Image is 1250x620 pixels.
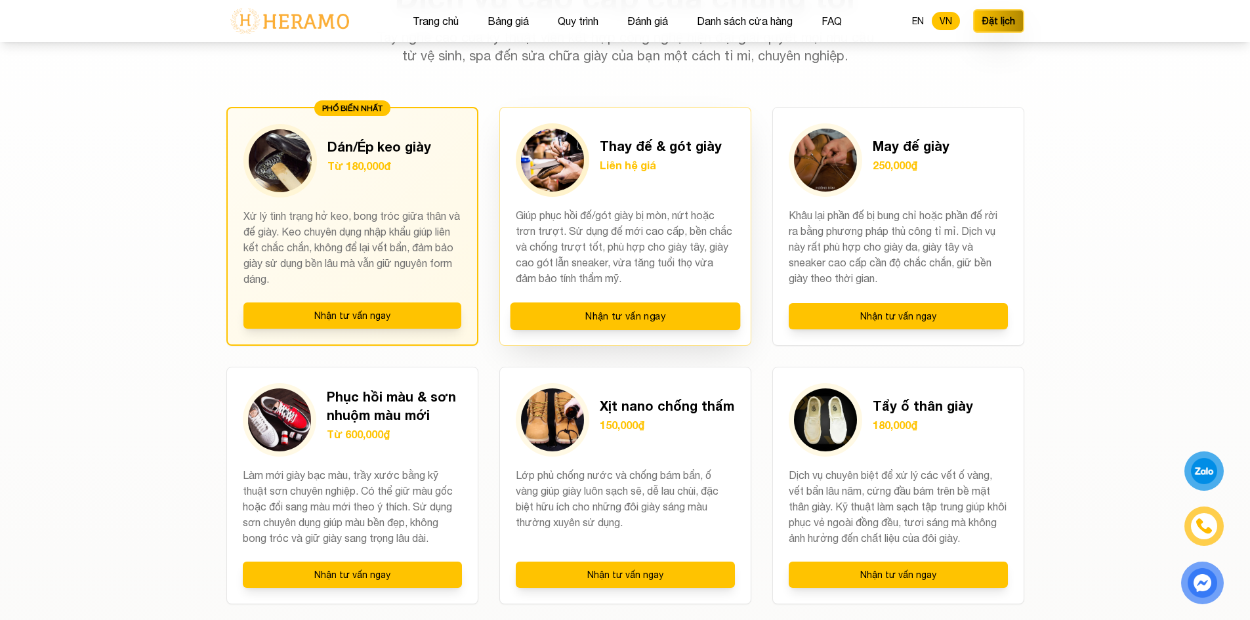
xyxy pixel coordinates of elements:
p: 150,000₫ [600,417,734,433]
p: Dịch vụ chuyên biệt để xử lý các vết ố vàng, vết bẩn lâu năm, cứng đầu bám trên bề mặt thân giày.... [789,467,1008,546]
button: Nhận tư vấn ngay [510,302,740,330]
button: VN [932,12,960,30]
img: Xịt nano chống thấm [521,388,584,451]
button: EN [904,12,932,30]
img: May đế giày [794,129,857,192]
button: Nhận tư vấn ngay [243,302,461,329]
button: Quy trình [554,12,602,30]
button: Đánh giá [623,12,672,30]
div: PHỔ BIẾN NHẤT [314,100,390,116]
h3: May đế giày [873,136,949,155]
img: Tẩy ố thân giày [794,388,857,451]
button: Nhận tư vấn ngay [516,562,735,588]
h3: Tẩy ố thân giày [873,396,973,415]
p: Tay nghề cao của kỹ thuật viên kết hợp công nghệ hiện đại giải quyết mọi nhu cầu từ vệ sinh, spa ... [373,28,877,65]
h3: Xịt nano chống thấm [600,396,734,415]
p: Khâu lại phần đế bị bung chỉ hoặc phần đế rời ra bằng phương pháp thủ công tỉ mỉ. Dịch vụ này rất... [789,207,1008,287]
h3: Thay đế & gót giày [600,136,722,155]
p: Liên hệ giá [600,157,722,173]
h3: Phục hồi màu & sơn nhuộm màu mới [327,387,462,424]
button: FAQ [818,12,846,30]
p: Giúp phục hồi đế/gót giày bị mòn, nứt hoặc trơn trượt. Sử dụng đế mới cao cấp, bền chắc và chống ... [516,207,735,287]
p: Làm mới giày bạc màu, trầy xước bằng kỹ thuật sơn chuyên nghiệp. Có thể giữ màu gốc hoặc đổi sang... [243,467,462,546]
button: Đặt lịch [973,9,1024,33]
img: Thay đế & gót giày [521,129,584,192]
button: Bảng giá [484,12,533,30]
p: 180,000₫ [873,417,973,433]
button: Danh sách cửa hàng [693,12,797,30]
p: Xử lý tình trạng hở keo, bong tróc giữa thân và đế giày. Keo chuyên dụng nhập khẩu giúp liên kết ... [243,208,461,287]
h3: Dán/Ép keo giày [327,137,431,155]
p: 250,000₫ [873,157,949,173]
button: Nhận tư vấn ngay [243,562,462,588]
p: Lớp phủ chống nước và chống bám bẩn, ố vàng giúp giày luôn sạch sẽ, dễ lau chùi, đặc biệt hữu ích... [516,467,735,546]
a: phone-icon [1186,508,1222,544]
button: Trang chủ [409,12,463,30]
img: logo-with-text.png [226,7,353,35]
button: Nhận tư vấn ngay [789,303,1008,329]
img: phone-icon [1195,517,1213,535]
img: Dán/Ép keo giày [249,129,312,192]
p: Từ 180,000đ [327,158,431,174]
p: Từ 600,000₫ [327,426,462,442]
img: Phục hồi màu & sơn nhuộm màu mới [248,388,311,451]
button: Nhận tư vấn ngay [789,562,1008,588]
